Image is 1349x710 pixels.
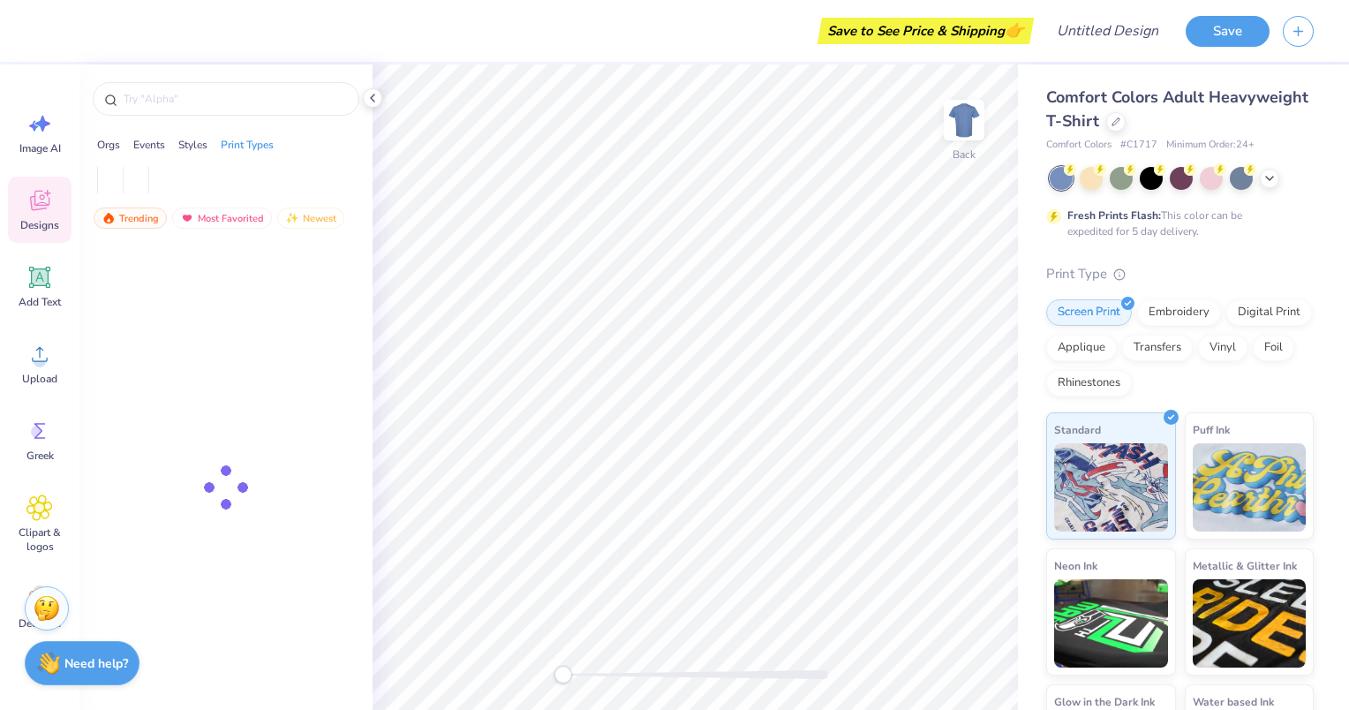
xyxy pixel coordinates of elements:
div: Embroidery [1137,299,1221,326]
span: Image AI [19,141,61,155]
div: Styles [178,137,207,153]
img: Standard [1054,443,1168,532]
div: Print Type [1046,264,1314,284]
span: Add Text [19,295,61,309]
span: Puff Ink [1193,420,1230,439]
div: Orgs [97,137,120,153]
div: Transfers [1122,335,1193,361]
div: Accessibility label [554,666,572,684]
div: This color can be expedited for 5 day delivery. [1067,208,1285,239]
img: Neon Ink [1054,579,1168,668]
img: Metallic & Glitter Ink [1193,579,1307,668]
div: Foil [1253,335,1294,361]
span: Metallic & Glitter Ink [1193,556,1297,575]
button: Save [1186,16,1270,47]
strong: Fresh Prints Flash: [1067,208,1161,223]
span: Clipart & logos [11,525,69,554]
div: Screen Print [1046,299,1132,326]
span: # C1717 [1120,138,1157,153]
div: Newest [277,208,344,229]
span: Minimum Order: 24 + [1166,138,1255,153]
img: Back [946,102,982,138]
div: Events [133,137,165,153]
div: Applique [1046,335,1117,361]
span: Designs [20,218,59,232]
span: Decorate [19,616,61,631]
span: Standard [1054,420,1101,439]
img: newest.gif [285,212,299,224]
div: Trending [94,208,167,229]
div: Rhinestones [1046,370,1132,397]
img: Puff Ink [1193,443,1307,532]
input: Try "Alpha" [122,90,348,108]
img: trending.gif [102,212,116,224]
div: Print Types [221,137,274,153]
span: 👉 [1005,19,1024,41]
span: Upload [22,372,57,386]
span: Neon Ink [1054,556,1097,575]
div: Save to See Price & Shipping [822,18,1029,44]
div: Vinyl [1198,335,1247,361]
span: Comfort Colors Adult Heavyweight T-Shirt [1046,87,1308,132]
div: Most Favorited [172,208,272,229]
div: Back [953,147,976,162]
input: Untitled Design [1043,13,1172,49]
span: Greek [26,449,54,463]
div: Digital Print [1226,299,1312,326]
span: Comfort Colors [1046,138,1112,153]
strong: Need help? [64,655,128,672]
img: most_fav.gif [180,212,194,224]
